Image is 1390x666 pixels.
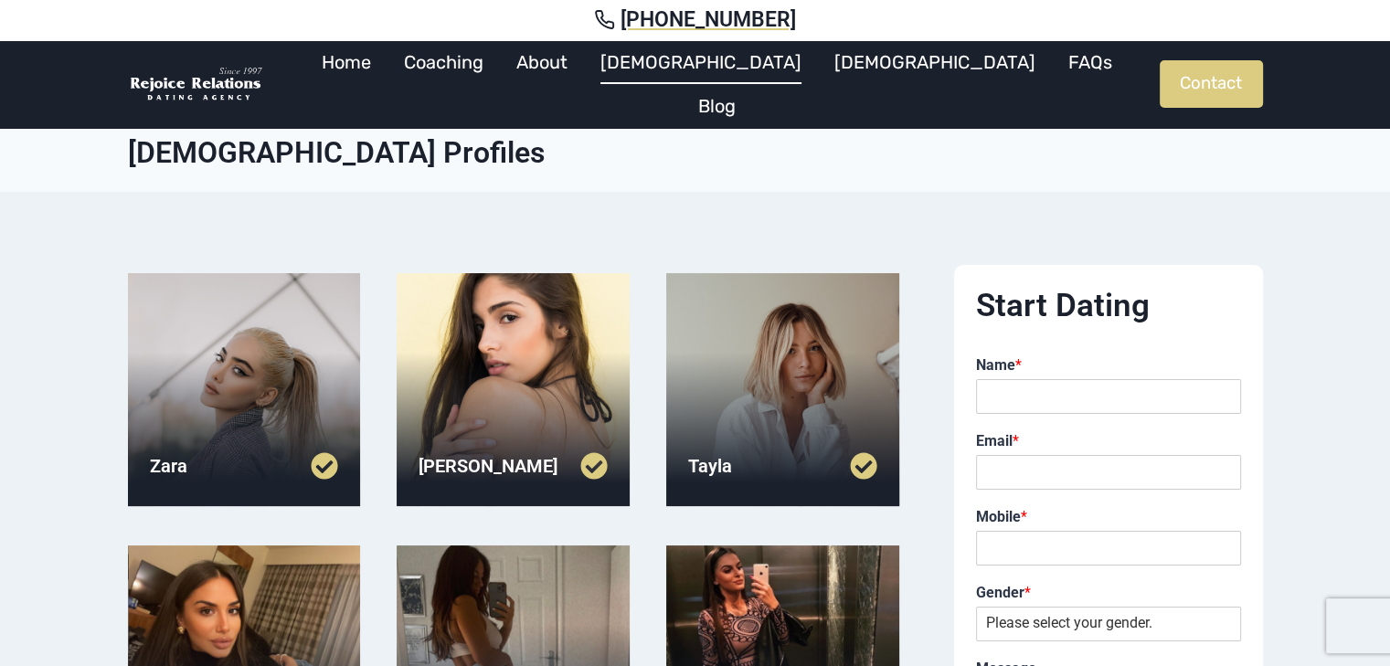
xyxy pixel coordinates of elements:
[128,135,1263,170] h1: [DEMOGRAPHIC_DATA] Profiles
[305,40,387,84] a: Home
[682,84,752,128] a: Blog
[976,508,1241,527] label: Mobile
[1052,40,1129,84] a: FAQs
[818,40,1052,84] a: [DEMOGRAPHIC_DATA]
[584,40,818,84] a: [DEMOGRAPHIC_DATA]
[976,584,1241,603] label: Gender
[22,7,1368,33] a: [PHONE_NUMBER]
[976,432,1241,451] label: Email
[621,7,796,33] span: [PHONE_NUMBER]
[274,40,1160,128] nav: Primary
[976,356,1241,375] label: Name
[976,531,1241,566] input: Mobile
[128,66,265,103] img: Rejoice Relations
[387,40,500,84] a: Coaching
[1160,60,1263,108] a: Contact
[500,40,584,84] a: About
[976,287,1241,325] h2: Start Dating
